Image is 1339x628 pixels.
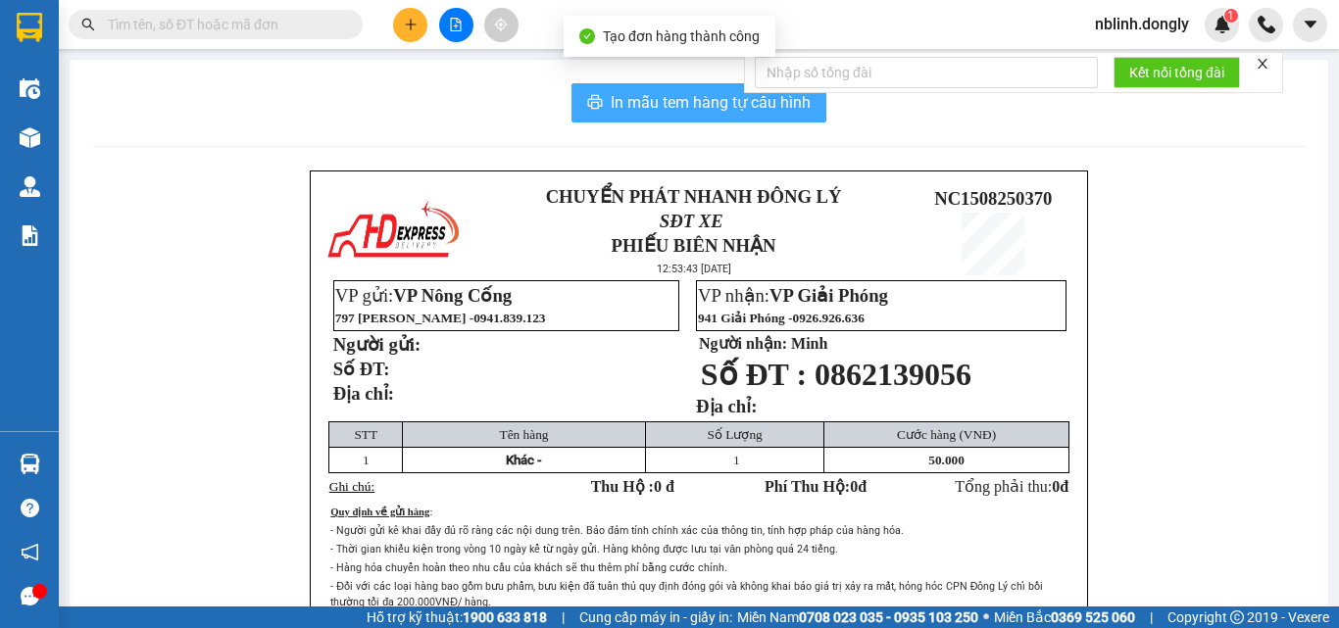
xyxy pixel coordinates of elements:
[733,453,740,467] span: 1
[934,188,1052,209] span: NC1508250370
[611,90,811,115] span: In mẫu tem hàng tự cấu hình
[701,357,807,392] span: Số ĐT :
[21,587,39,605] span: message
[363,453,370,467] span: 1
[955,478,1068,495] span: Tổng phải thu:
[330,580,1043,608] span: - Đối với các loại hàng bao gồm bưu phẩm, bưu kiện đã tuân thủ quy định đóng gói và không khai bá...
[330,507,429,517] span: Quy định về gửi hàng
[449,18,463,31] span: file-add
[928,453,965,467] span: 50.000
[335,285,512,306] span: VP gửi:
[1114,57,1240,88] button: Kết nối tổng đài
[699,335,787,352] strong: Người nhận:
[765,478,867,495] strong: Phí Thu Hộ: đ
[330,524,904,537] span: - Người gửi kê khai đầy đủ rõ ràng các nội dung trên. Bảo đảm tính chính xác của thông tin, tính ...
[20,225,40,246] img: solution-icon
[737,606,978,628] span: Miền Nam
[698,311,865,325] span: 941 Giải Phóng -
[755,57,1098,88] input: Nhập số tổng đài
[546,186,842,207] strong: CHUYỂN PHÁT NHANH ĐÔNG LÝ
[791,335,827,352] span: Minh
[603,28,760,44] span: Tạo đơn hàng thành công
[1052,478,1060,495] span: 0
[1258,16,1275,33] img: phone-icon
[1224,9,1238,23] sup: 1
[20,127,40,148] img: warehouse-icon
[1060,478,1068,495] span: đ
[1227,9,1234,23] span: 1
[799,609,978,625] strong: 0708 023 035 - 0935 103 250
[994,606,1135,628] span: Miền Bắc
[1150,606,1153,628] span: |
[612,235,776,256] strong: PHIẾU BIÊN NHẬN
[660,211,723,231] span: SĐT XE
[591,478,674,495] strong: Thu Hộ :
[333,334,421,355] strong: Người gửi:
[108,14,339,35] input: Tìm tên, số ĐT hoặc mã đơn
[354,427,377,442] span: STT
[429,507,432,517] span: :
[793,311,865,325] span: 0926.926.636
[1293,8,1327,42] button: caret-down
[500,427,549,442] span: Tên hàng
[439,8,473,42] button: file-add
[1302,16,1319,33] span: caret-down
[333,383,394,404] strong: Địa chỉ:
[1051,609,1135,625] strong: 0369 525 060
[579,28,595,44] span: check-circle
[1079,12,1205,36] span: nblinh.dongly
[494,18,508,31] span: aim
[696,396,757,416] strong: Địa chỉ:
[20,454,40,474] img: warehouse-icon
[17,13,42,42] img: logo-vxr
[21,499,39,517] span: question-circle
[330,561,727,574] span: - Hàng hóa chuyển hoàn theo nhu cầu của khách sẽ thu thêm phí bằng cước chính.
[20,78,40,99] img: warehouse-icon
[654,478,674,495] span: 0 đ
[329,479,374,494] span: Ghi chú:
[657,263,731,275] span: 12:53:43 [DATE]
[1256,57,1269,71] span: close
[562,606,565,628] span: |
[463,609,547,625] strong: 1900 633 818
[484,8,519,42] button: aim
[324,197,462,266] img: logo
[367,606,547,628] span: Hỗ trợ kỹ thuật:
[698,285,888,306] span: VP nhận:
[897,427,996,442] span: Cước hàng (VNĐ)
[1230,610,1244,624] span: copyright
[1214,16,1231,33] img: icon-new-feature
[708,427,763,442] span: Số Lượng
[579,606,732,628] span: Cung cấp máy in - giấy in:
[81,18,95,31] span: search
[815,357,971,392] span: 0862139056
[587,94,603,113] span: printer
[393,285,512,306] span: VP Nông Cống
[333,359,390,379] strong: Số ĐT:
[335,311,546,325] span: 797 [PERSON_NAME] -
[330,543,838,556] span: - Thời gian khiếu kiện trong vòng 10 ngày kể từ ngày gửi. Hàng không được lưu tại văn phòng quá 2...
[20,176,40,197] img: warehouse-icon
[571,83,826,122] button: printerIn mẫu tem hàng tự cấu hình
[21,543,39,561] span: notification
[1129,62,1224,83] span: Kết nối tổng đài
[404,18,418,31] span: plus
[506,453,542,467] span: Khác -
[393,8,427,42] button: plus
[473,311,545,325] span: 0941.839.123
[769,285,888,306] span: VP Giải Phóng
[983,613,989,621] span: ⚪️
[850,478,858,495] span: 0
